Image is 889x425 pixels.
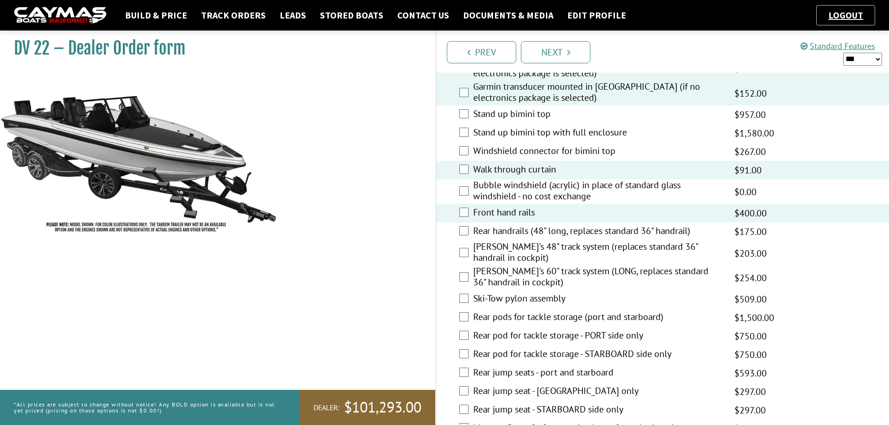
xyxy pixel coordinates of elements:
a: Standard Features [801,41,875,51]
span: $1,580.00 [734,126,774,140]
ul: Pagination [444,40,889,63]
label: Front hand rails [473,207,723,220]
span: $297.00 [734,403,766,417]
span: $509.00 [734,292,767,306]
span: $91.00 [734,163,762,177]
label: Rear jump seat - STARBOARD side only [473,404,723,417]
label: Stand up bimini top with full enclosure [473,127,723,140]
h1: DV 22 – Dealer Order form [14,38,412,59]
span: $267.00 [734,145,766,159]
label: Walk through curtain [473,164,723,177]
label: Garmin transducer mounted in [GEOGRAPHIC_DATA] (if no electronics package is selected) [473,81,723,105]
img: caymas-dealer-connect-2ed40d3bc7270c1d8d7ffb4b79bf05adc795679939227970def78ec6f6c03838.gif [14,7,106,24]
span: $400.00 [734,206,767,220]
a: Leads [275,9,311,21]
a: Documents & Media [458,9,558,21]
span: $0.00 [734,185,757,199]
label: Windshield connector for bimini top [473,145,723,159]
label: Rear pod for tackle storage - PORT side only [473,330,723,343]
p: *All prices are subject to change without notice! Any BOLD option is available but is not yet pri... [14,397,279,418]
span: $101,293.00 [344,398,421,417]
span: $750.00 [734,348,767,362]
label: Bubble windshield (acrylic) in place of standard glass windshield - no cost exchange [473,179,723,204]
a: Next [521,41,590,63]
a: Dealer:$101,293.00 [300,390,435,425]
label: Stand up bimini top [473,108,723,122]
a: Prev [447,41,516,63]
span: $1,500.00 [734,311,774,325]
span: Dealer: [313,403,339,413]
span: $175.00 [734,225,767,239]
span: $750.00 [734,329,767,343]
a: Logout [824,9,868,21]
span: $957.00 [734,108,766,122]
span: $152.00 [734,86,767,100]
a: Contact Us [393,9,454,21]
span: $593.00 [734,366,767,380]
a: Stored Boats [315,9,388,21]
label: Ski-Tow pylon assembly [473,293,723,306]
a: Edit Profile [563,9,631,21]
label: Rear handrails (48" long, replaces standard 36" handrail) [473,225,723,239]
span: $297.00 [734,385,766,399]
span: $203.00 [734,246,767,260]
a: Track Orders [196,9,270,21]
label: [PERSON_NAME]'s 48" track system (replaces standard 36" handrail in cockpit) [473,241,723,265]
label: Rear pod for tackle storage - STARBOARD side only [473,348,723,362]
label: [PERSON_NAME]'s 60" track system (LONG, replaces standard 36" handrail in cockpit) [473,265,723,290]
span: $254.00 [734,271,767,285]
label: Rear jump seats - port and starboard [473,367,723,380]
label: Rear pods for tackle storage (port and starboard) [473,311,723,325]
label: Rear jump seat - [GEOGRAPHIC_DATA] only [473,385,723,399]
a: Build & Price [120,9,192,21]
